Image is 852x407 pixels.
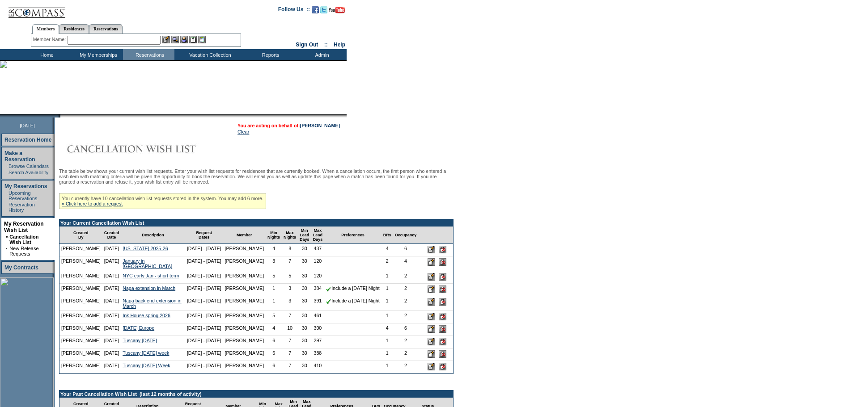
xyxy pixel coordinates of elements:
a: Tuscany [DATE] week [123,350,169,356]
img: chkSmaller.gif [326,299,331,304]
td: 30 [298,348,311,361]
a: Help [334,42,345,48]
td: 30 [298,284,311,296]
td: [DATE] [102,271,121,284]
input: Delete this Request [439,363,446,370]
td: Min Lead Days [298,227,311,244]
input: Edit this Request [428,285,435,293]
td: 5 [266,271,282,284]
td: Created By [59,227,102,244]
td: 8 [282,244,298,256]
input: Delete this Request [439,285,446,293]
input: Edit this Request [428,350,435,358]
td: [PERSON_NAME] [59,348,102,361]
input: Edit this Request [428,338,435,345]
td: [DATE] [102,284,121,296]
td: [DATE] [102,361,121,373]
td: [PERSON_NAME] [223,323,266,336]
td: 1 [381,336,393,348]
td: 4 [381,323,393,336]
td: [PERSON_NAME] [223,296,266,311]
td: [DATE] [102,323,121,336]
td: 5 [282,271,298,284]
td: 120 [311,271,325,284]
td: [PERSON_NAME] [223,348,266,361]
nobr: [DATE] - [DATE] [187,258,221,264]
a: My Reservations [4,183,47,189]
input: Edit this Request [428,298,435,306]
td: 7 [282,361,298,373]
td: [DATE] [102,336,121,348]
td: [PERSON_NAME] [59,271,102,284]
a: January in [GEOGRAPHIC_DATA] [123,258,172,269]
td: 7 [282,348,298,361]
input: Delete this Request [439,298,446,306]
td: 1 [381,296,393,311]
img: Cancellation Wish List [59,140,238,158]
td: Created Date [102,227,121,244]
td: 4 [266,244,282,256]
span: [DATE] [20,123,35,128]
td: · [6,246,8,256]
td: [DATE] [102,296,121,311]
td: [PERSON_NAME] [223,361,266,373]
img: Become our fan on Facebook [312,6,319,13]
td: 1 [266,296,282,311]
td: [DATE] [102,311,121,323]
td: 391 [311,296,325,311]
input: Delete this Request [439,325,446,333]
input: Delete this Request [439,338,446,345]
a: Search Availability [8,170,48,175]
td: 1 [381,348,393,361]
td: 461 [311,311,325,323]
a: Ink House spring 2026 [123,313,170,318]
a: New Release Requests [9,246,38,256]
a: Become our fan on Facebook [312,9,319,14]
nobr: [DATE] - [DATE] [187,363,221,368]
a: Tuscany [DATE] Week [123,363,170,368]
td: 3 [282,284,298,296]
td: Max Nights [282,227,298,244]
a: Napa back end extension in March [123,298,182,309]
a: Subscribe to our YouTube Channel [329,9,345,14]
a: NYC early Jan - short term [123,273,179,278]
td: Reservations [123,49,174,60]
td: [PERSON_NAME] [59,336,102,348]
a: Sign Out [296,42,318,48]
td: 297 [311,336,325,348]
td: 30 [298,323,311,336]
td: · [6,190,8,201]
td: [PERSON_NAME] [223,256,266,271]
a: [DATE] Europe [123,325,154,331]
td: Home [20,49,72,60]
td: 3 [282,296,298,311]
div: Member Name: [33,36,68,43]
td: · [6,170,8,175]
td: 5 [266,311,282,323]
td: Your Current Cancellation Wish List [59,219,453,227]
input: Delete this Request [439,313,446,320]
a: Reservation History [8,202,35,213]
td: 30 [298,244,311,256]
td: Max Lead Days [311,227,325,244]
td: 1 [381,271,393,284]
td: 1 [381,311,393,323]
input: Edit this Request [428,246,435,253]
td: 30 [298,336,311,348]
a: » Click here to add a request [62,201,123,206]
nobr: [DATE] - [DATE] [187,313,221,318]
a: Cancellation Wish List [9,234,38,245]
td: Preferences [324,227,381,244]
td: [PERSON_NAME] [223,284,266,296]
td: [PERSON_NAME] [59,361,102,373]
img: blank.gif [60,114,61,117]
td: 2 [381,256,393,271]
td: 6 [266,336,282,348]
a: Browse Calendars [8,164,49,169]
a: Follow us on Twitter [320,9,327,14]
input: Delete this Request [439,258,446,266]
td: · [6,164,8,169]
td: 3 [266,256,282,271]
td: 384 [311,284,325,296]
td: [PERSON_NAME] [223,244,266,256]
